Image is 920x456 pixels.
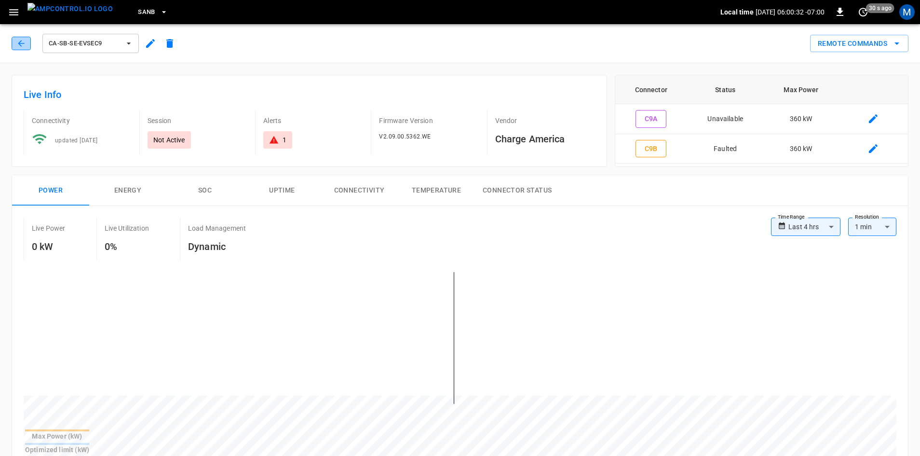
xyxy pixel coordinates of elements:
p: Alerts [263,116,363,125]
button: ca-sb-se-evseC9 [42,34,139,53]
div: profile-icon [899,4,915,20]
div: 1 min [848,218,896,236]
h6: Live Info [24,87,595,102]
h6: 0% [105,239,149,254]
span: 30 s ago [866,3,894,13]
p: Local time [720,7,754,17]
span: SanB [138,7,155,18]
button: Temperature [398,175,475,206]
label: Time Range [778,213,805,221]
button: C9A [636,110,666,128]
button: set refresh interval [855,4,871,20]
img: ampcontrol.io logo [27,3,113,15]
p: Live Utilization [105,223,149,233]
p: Session [148,116,247,125]
button: SanB [134,3,172,22]
p: Load Management [188,223,246,233]
table: connector table [615,75,908,164]
div: remote commands options [810,35,908,53]
td: 360 kW [764,104,839,134]
span: updated [DATE] [55,137,98,144]
th: Status [687,75,764,104]
span: V2.09.00.5362.WE [379,133,431,140]
button: Connectivity [321,175,398,206]
h6: Dynamic [188,239,246,254]
p: Live Power [32,223,66,233]
p: Connectivity [32,116,132,125]
td: Unavailable [687,104,764,134]
div: Last 4 hrs [788,218,840,236]
button: Uptime [244,175,321,206]
th: Max Power [764,75,839,104]
td: 360 kW [764,134,839,164]
div: 1 [283,135,286,145]
button: SOC [166,175,244,206]
button: Connector Status [475,175,559,206]
p: Not Active [153,135,185,145]
h6: 0 kW [32,239,66,254]
h6: Charge America [495,131,595,147]
td: Faulted [687,134,764,164]
label: Resolution [855,213,879,221]
p: Firmware Version [379,116,479,125]
button: C9B [636,140,666,158]
button: Remote Commands [810,35,908,53]
button: Power [12,175,89,206]
span: ca-sb-se-evseC9 [49,38,120,49]
p: Vendor [495,116,595,125]
p: [DATE] 06:00:32 -07:00 [756,7,825,17]
th: Connector [615,75,687,104]
button: Energy [89,175,166,206]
